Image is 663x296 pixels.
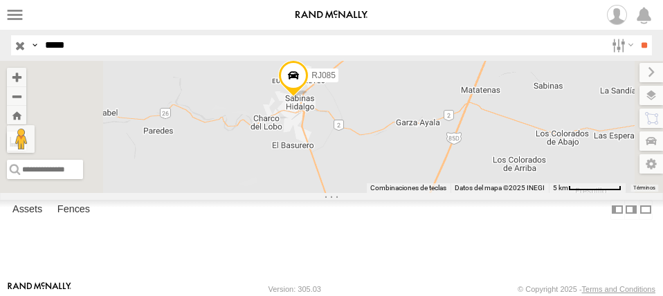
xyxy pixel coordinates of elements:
label: Dock Summary Table to the Right [624,200,638,220]
div: Version: 305.03 [269,285,321,293]
label: Fences [51,201,97,220]
label: Map Settings [639,154,663,174]
span: 5 km [553,184,568,192]
span: RJ085 [311,71,336,81]
label: Hide Summary Table [639,200,653,220]
button: Combinaciones de teclas [370,183,446,193]
img: rand-logo.svg [296,10,367,20]
label: Search Query [29,35,40,55]
label: Search Filter Options [606,35,636,55]
div: © Copyright 2025 - [518,285,655,293]
button: Zoom in [7,68,26,86]
label: Dock Summary Table to the Left [610,200,624,220]
a: Terms and Conditions [582,285,655,293]
span: Datos del mapa ©2025 INEGI [455,184,545,192]
button: Zoom Home [7,106,26,124]
a: Visit our Website [8,282,71,296]
label: Assets [6,201,49,220]
button: Zoom out [7,86,26,106]
button: Escala del mapa: 5 km por 73 píxeles [549,183,626,193]
a: Términos [633,185,655,190]
button: Arrastra al hombrecito al mapa para abrir Street View [7,125,35,153]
